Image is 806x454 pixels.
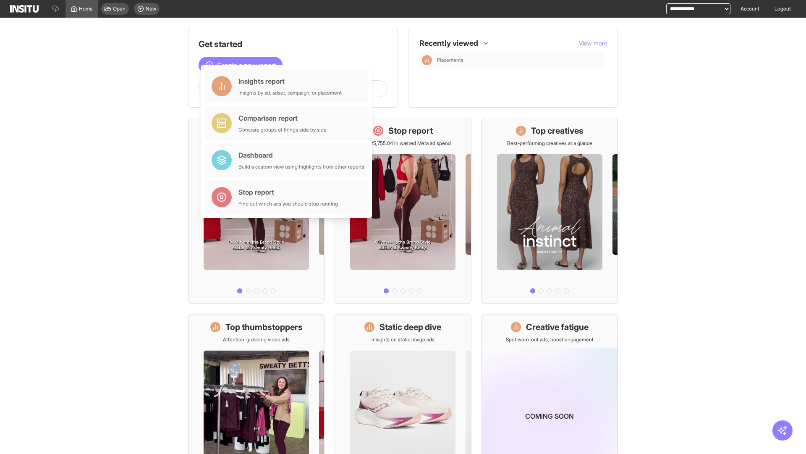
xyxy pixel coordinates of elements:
div: Insights by ad, adset, campaign, or placement [238,90,342,96]
p: Attention-grabbing video ads [223,336,290,343]
span: Home [79,5,93,12]
h1: Static deep dive [379,321,441,333]
div: Find out which ads you should stop running [238,201,338,207]
span: Placements [437,57,463,63]
div: Compare groups of things side by side [238,127,327,133]
span: Create a new report [217,60,276,70]
h1: Stop report [388,125,433,137]
div: Comparison report [238,113,327,123]
p: Insights on static image ads [372,336,434,343]
h1: Top creatives [531,125,584,137]
span: Open [113,5,126,12]
div: Insights report [238,76,342,86]
p: Save £25,755.04 in wasted Meta ad spend [355,140,451,147]
span: Placements [437,57,601,63]
div: Build a custom view using highlights from other reports [238,164,364,170]
div: Stop report [238,187,338,197]
div: Insights [422,55,432,65]
h1: Top thumbstoppers [225,321,303,333]
div: Dashboard [238,150,364,160]
button: View more [579,39,607,48]
a: Stop reportSave £25,755.04 in wasted Meta ad spend [335,118,471,304]
a: What's live nowSee all active ads instantly [188,118,324,304]
img: Logo [10,5,39,13]
span: New [146,5,156,12]
p: Best-performing creatives at a glance [507,140,592,147]
button: Create a new report [199,57,283,74]
h1: Get started [199,38,387,50]
a: Top creativesBest-performing creatives at a glance [482,118,618,304]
